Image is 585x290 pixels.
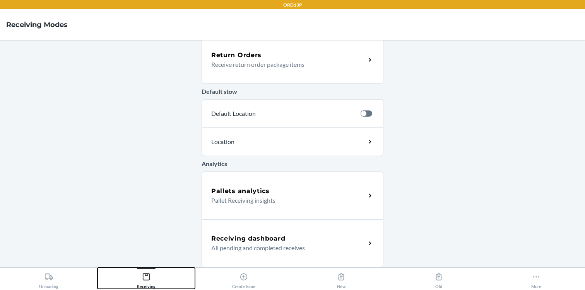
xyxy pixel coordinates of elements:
a: Pallets analyticsPallet Receiving insights [202,171,383,219]
button: Old [390,268,487,289]
button: More [487,268,585,289]
h5: Receiving dashboard [211,234,285,243]
p: ORD13P [283,2,302,8]
div: Unloading [39,270,58,289]
p: Receive return order package items [211,60,359,69]
div: Create Issue [232,270,255,289]
button: Create Issue [195,268,292,289]
p: Location [211,137,303,146]
div: Old [434,270,443,289]
a: Location [202,127,383,156]
p: Pallet Receiving insights [211,196,359,205]
p: Default Location [211,109,354,118]
a: Receiving dashboardAll pending and completed receives [202,219,383,267]
button: New [292,268,390,289]
h5: Return Orders [211,51,262,60]
p: Default stow [202,87,383,96]
p: All pending and completed receives [211,243,359,253]
h4: Receiving Modes [6,20,68,30]
a: Return OrdersReceive return order package items [202,36,383,84]
p: Analytics [202,159,383,168]
div: Receiving [137,270,156,289]
div: New [337,270,346,289]
button: Receiving [97,268,195,289]
h5: Pallets analytics [211,187,270,196]
div: More [531,270,541,289]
